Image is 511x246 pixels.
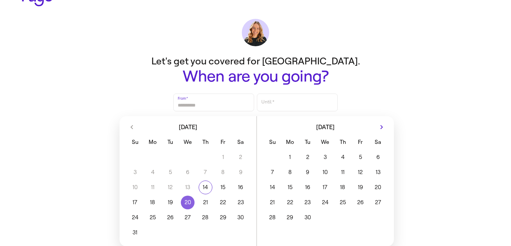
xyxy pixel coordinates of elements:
button: 3 [316,150,334,164]
button: 1 [281,150,299,164]
button: 5 [352,150,369,164]
button: 16 [232,181,249,194]
button: 20 [369,181,387,194]
button: 16 [299,181,316,194]
button: 15 [281,181,299,194]
button: 22 [281,196,299,209]
button: 28 [197,211,214,224]
h1: When are you going? [119,68,392,85]
span: Wednesday [180,135,196,149]
button: 7 [264,165,281,179]
button: 31 [126,226,144,239]
span: Thursday [197,135,213,149]
button: 8 [281,165,299,179]
button: 2 [299,150,316,164]
button: 30 [232,211,249,224]
button: 14 [264,181,281,194]
button: 20 [179,196,197,209]
button: 17 [126,196,144,209]
button: 10 [316,165,334,179]
label: From [177,95,188,102]
span: Sunday [127,135,143,149]
button: Next month [376,122,387,133]
button: 26 [352,196,369,209]
button: 21 [197,196,214,209]
button: 27 [369,196,387,209]
span: Wednesday [317,135,333,149]
button: 12 [352,165,369,179]
button: 23 [232,196,249,209]
button: 22 [214,196,232,209]
button: 25 [334,196,351,209]
button: 9 [299,165,316,179]
button: 19 [161,196,179,209]
span: Friday [352,135,369,149]
button: 21 [264,196,281,209]
span: Thursday [335,135,351,149]
button: 19 [352,181,369,194]
span: [DATE] [316,124,335,130]
button: 15 [214,181,232,194]
button: 11 [334,165,351,179]
button: 24 [126,211,144,224]
button: 29 [214,211,232,224]
button: 25 [144,211,161,224]
button: 23 [299,196,316,209]
button: 4 [334,150,351,164]
span: Tuesday [162,135,178,149]
button: 13 [369,165,387,179]
span: [DATE] [179,124,197,130]
button: 6 [369,150,387,164]
span: Tuesday [299,135,315,149]
button: 27 [179,211,197,224]
button: 24 [316,196,334,209]
p: Let's get you covered for [GEOGRAPHIC_DATA]. [119,54,392,68]
span: Saturday [233,135,249,149]
span: Saturday [370,135,386,149]
button: 17 [316,181,334,194]
span: Monday [145,135,161,149]
button: 14 [197,181,214,194]
button: 18 [334,181,351,194]
span: Friday [215,135,231,149]
button: 26 [161,211,179,224]
button: 28 [264,211,281,224]
button: 18 [144,196,161,209]
button: 30 [299,211,316,224]
button: 29 [281,211,299,224]
span: Sunday [264,135,281,149]
span: Monday [282,135,298,149]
